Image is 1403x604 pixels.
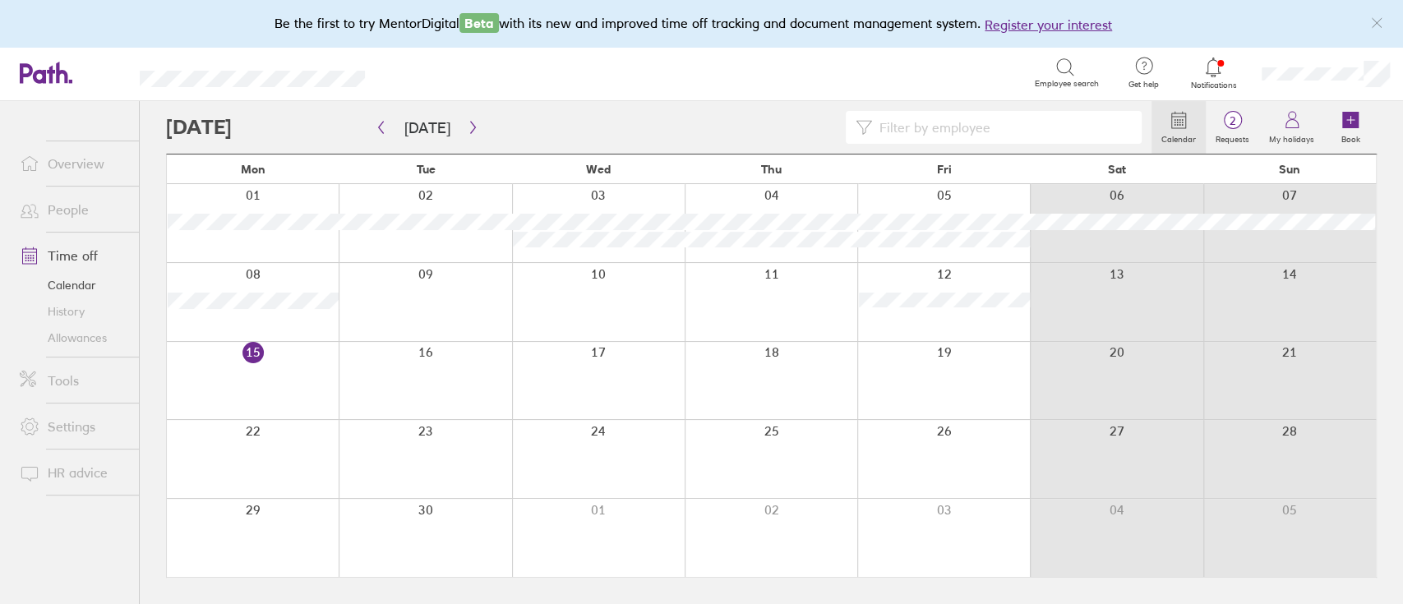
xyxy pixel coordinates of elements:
[409,65,451,80] div: Search
[7,272,139,298] a: Calendar
[7,325,139,351] a: Allowances
[459,13,499,33] span: Beta
[1206,130,1259,145] label: Requests
[872,112,1132,143] input: Filter by employee
[417,163,436,176] span: Tue
[1151,130,1206,145] label: Calendar
[1151,101,1206,154] a: Calendar
[1187,56,1240,90] a: Notifications
[1206,101,1259,154] a: 2Requests
[1035,79,1099,89] span: Employee search
[761,163,782,176] span: Thu
[1259,101,1324,154] a: My holidays
[7,193,139,226] a: People
[1279,163,1300,176] span: Sun
[1187,81,1240,90] span: Notifications
[7,147,139,180] a: Overview
[1206,114,1259,127] span: 2
[7,239,139,272] a: Time off
[1259,130,1324,145] label: My holidays
[7,364,139,397] a: Tools
[985,15,1112,35] button: Register your interest
[275,13,1128,35] div: Be the first to try MentorDigital with its new and improved time off tracking and document manage...
[391,114,464,141] button: [DATE]
[1117,80,1170,90] span: Get help
[7,456,139,489] a: HR advice
[1108,163,1126,176] span: Sat
[7,298,139,325] a: History
[241,163,265,176] span: Mon
[937,163,952,176] span: Fri
[1324,101,1377,154] a: Book
[586,163,611,176] span: Wed
[1331,130,1370,145] label: Book
[7,410,139,443] a: Settings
